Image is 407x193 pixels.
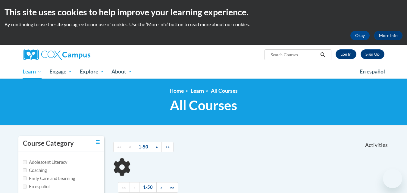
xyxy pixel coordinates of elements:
[118,182,130,193] a: Begining
[108,65,136,79] a: About
[45,65,76,79] a: Engage
[360,68,385,75] span: En español
[23,49,137,60] a: Cox Campus
[23,183,50,190] label: En español
[113,142,125,152] a: Begining
[125,142,135,152] a: Previous
[23,185,27,188] input: Checkbox for Options
[117,144,121,149] span: ««
[23,160,27,164] input: Checkbox for Options
[23,176,27,180] input: Checkbox for Options
[350,31,370,40] button: Okay
[111,68,132,75] span: About
[23,168,27,172] input: Checkbox for Options
[23,159,67,166] label: Adolescent Literacy
[152,142,162,152] a: Next
[170,97,237,113] span: All Courses
[318,51,327,58] button: Search
[156,144,158,149] span: »
[76,65,108,79] a: Explore
[356,65,389,78] a: En español
[5,21,402,28] p: By continuing to use the site you agree to our use of cookies. Use the ‘More info’ button to read...
[374,31,402,40] a: More Info
[23,139,74,148] h3: Course Category
[23,68,42,75] span: Learn
[166,182,178,193] a: End
[170,88,184,94] a: Home
[122,185,126,190] span: ««
[49,68,72,75] span: Engage
[129,144,131,149] span: «
[160,185,162,190] span: »
[170,185,174,190] span: »»
[139,182,157,193] a: 1-50
[191,88,204,94] a: Learn
[23,167,47,174] label: Coaching
[365,142,388,148] span: Activities
[5,6,402,18] h2: This site uses cookies to help improve your learning experience.
[165,144,170,149] span: »»
[14,65,393,79] div: Main menu
[130,182,139,193] a: Previous
[156,182,166,193] a: Next
[23,175,75,182] label: Early Care and Learning
[23,49,90,60] img: Cox Campus
[135,142,152,152] a: 1-50
[133,185,136,190] span: «
[270,51,318,58] input: Search Courses
[361,49,384,59] a: Register
[96,139,100,145] a: Toggle collapse
[19,65,46,79] a: Learn
[211,88,238,94] a: All Courses
[336,49,356,59] a: Log In
[383,169,402,188] iframe: Button to launch messaging window
[80,68,104,75] span: Explore
[161,142,174,152] a: End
